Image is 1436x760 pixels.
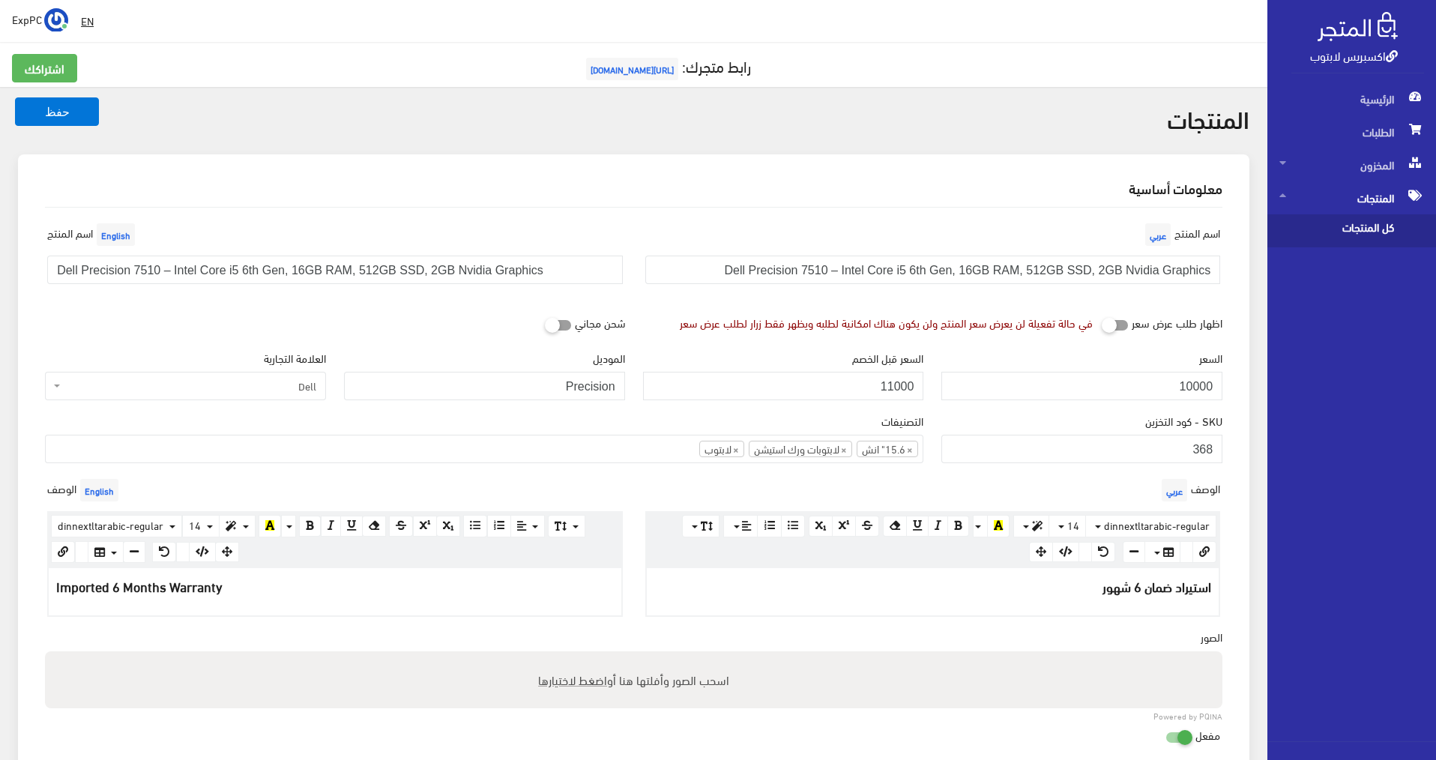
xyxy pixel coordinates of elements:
span: استيراد ضمان 6 شهور [1102,573,1211,598]
span: Dell [64,379,316,393]
span: English [97,223,135,246]
span: dinnextltarabic-regular [1104,516,1210,534]
a: ... ExpPC [12,7,68,31]
span: × [841,441,847,456]
label: الصور [1201,629,1222,645]
span: English [80,479,118,501]
span: اضغط لاختيارها [538,669,607,690]
label: السعر [1199,349,1222,366]
span: 14 [189,516,201,534]
label: اسم المنتج [47,220,139,250]
label: اسم المنتج [1141,220,1220,250]
span: dinnextltarabic-regular [58,516,163,534]
button: dinnextltarabic-regular [1085,515,1216,537]
span: المخزون [1279,148,1424,181]
button: حفظ [15,97,99,126]
a: الرئيسية [1267,82,1436,115]
li: لابتوب [699,441,744,457]
h2: معلومات أساسية [45,181,1222,195]
button: 14 [1049,515,1086,537]
img: . [1318,12,1398,41]
img: ... [44,8,68,32]
button: 14 [182,515,220,537]
li: لابتوبات ورك استيشن [749,441,852,457]
a: كل المنتجات [1267,214,1436,247]
label: الوصف [1158,475,1220,505]
span: Imported 6 Months Warranty [56,573,223,598]
span: عربي [1162,479,1187,501]
span: Dell [45,372,326,400]
label: SKU - كود التخزين [1145,412,1222,429]
li: 15.6" انش [857,441,918,457]
a: EN [75,7,100,34]
label: اظهار طلب عرض سعر [1132,308,1222,337]
a: Powered by PQINA [1153,713,1222,720]
span: ExpPC [12,10,42,28]
a: رابط متجرك:[URL][DOMAIN_NAME] [582,52,751,79]
a: المخزون [1267,148,1436,181]
span: المنتجات [1279,181,1424,214]
span: × [733,441,739,456]
span: [URL][DOMAIN_NAME] [586,58,678,80]
span: عربي [1145,223,1171,246]
label: مفعل [1195,720,1220,749]
label: العلامة التجارية [264,349,326,366]
a: اكسبريس لابتوب [1310,44,1398,66]
a: المنتجات [1267,181,1436,214]
label: شحن مجاني [575,308,625,337]
label: السعر قبل الخصم [852,349,923,366]
label: اسحب الصور وأفلتها هنا أو [532,665,735,695]
h2: المنتجات [18,105,1249,131]
u: EN [81,11,94,30]
a: اشتراكك [12,54,77,82]
span: كل المنتجات [1279,214,1393,247]
span: × [907,441,913,456]
div: في حالة تفعيلة لن يعرض سعر المنتج ولن يكون هناك امكانية لطلبه ويظهر فقط زرار لطلب عرض سعر [680,315,1093,331]
a: الطلبات [1267,115,1436,148]
button: dinnextltarabic-regular [51,515,182,537]
span: الرئيسية [1279,82,1424,115]
span: الطلبات [1279,115,1424,148]
iframe: Drift Widget Chat Controller [18,657,75,714]
span: 14 [1067,516,1079,534]
label: الوصف [47,475,122,505]
label: الموديل [593,349,625,366]
label: التصنيفات [881,412,923,429]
